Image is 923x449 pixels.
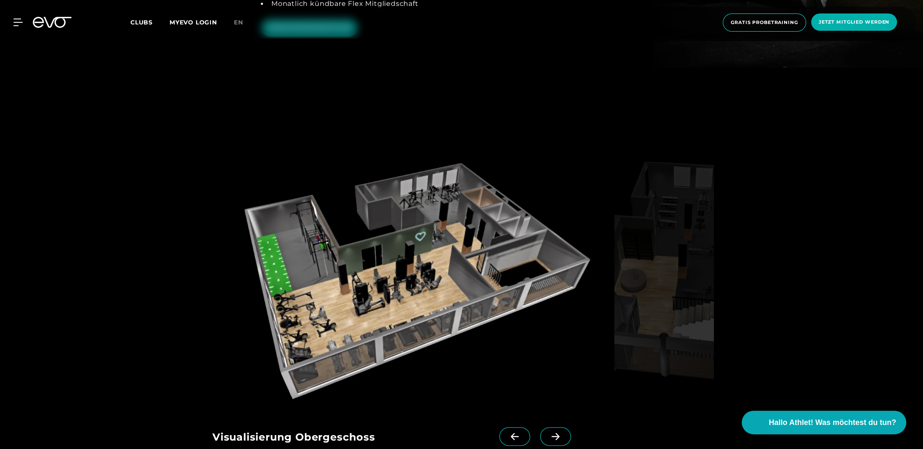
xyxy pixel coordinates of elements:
[130,18,170,26] a: Clubs
[720,13,809,32] a: Gratis Probetraining
[170,19,217,26] a: MYEVO LOGIN
[819,19,889,26] span: Jetzt Mitglied werden
[130,19,153,26] span: Clubs
[731,19,798,26] span: Gratis Probetraining
[809,13,899,32] a: Jetzt Mitglied werden
[614,147,714,407] img: evofitness
[212,147,611,407] img: evofitness
[234,19,243,26] span: en
[742,411,906,434] button: Hallo Athlet! Was möchtest du tun?
[769,417,896,428] span: Hallo Athlet! Was möchtest du tun?
[234,18,253,27] a: en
